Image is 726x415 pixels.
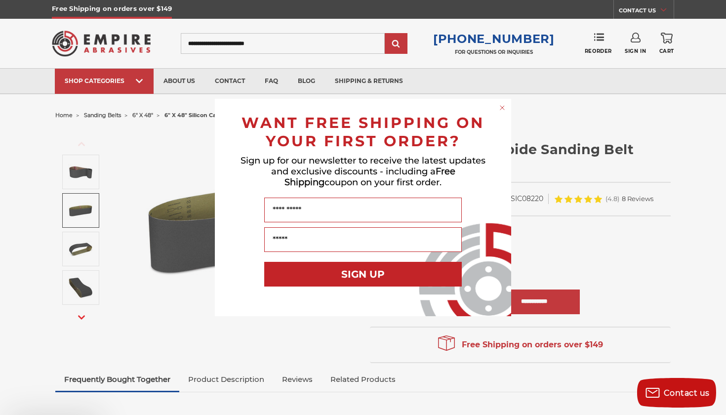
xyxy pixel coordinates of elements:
[242,114,484,150] span: WANT FREE SHIPPING ON YOUR FIRST ORDER?
[637,378,716,408] button: Contact us
[264,262,462,287] button: SIGN UP
[497,103,507,113] button: Close dialog
[664,388,710,398] span: Contact us
[241,155,485,188] span: Sign up for our newsletter to receive the latest updates and exclusive discounts - including a co...
[284,166,455,188] span: Free Shipping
